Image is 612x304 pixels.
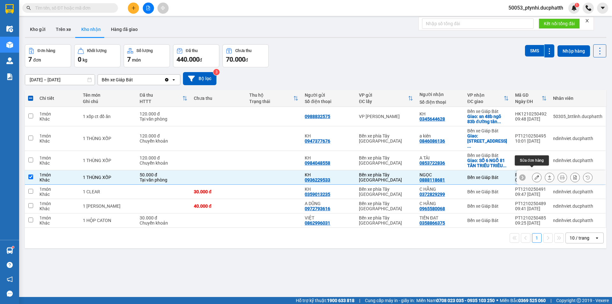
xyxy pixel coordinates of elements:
button: SMS [525,45,544,56]
div: A DŨNG [305,201,353,206]
div: TIẾN ĐẠT [419,215,461,220]
div: Chưa thu [194,96,243,101]
th: Toggle SortBy [512,90,550,107]
span: question-circle [7,262,13,268]
button: aim [157,3,169,14]
div: 1 THÙNG XỐP [83,175,133,180]
div: 30.000 đ [194,189,243,194]
div: VIỆT [305,215,353,220]
span: Miền Bắc [500,297,546,304]
span: kg [83,57,87,63]
button: Trên xe [51,22,76,37]
div: PT1210250495 [515,133,547,138]
div: PT1210250485 [515,215,547,220]
div: Bến xe Giáp Bát [467,204,509,209]
svg: open [594,235,600,241]
div: KH [305,133,353,138]
svg: Clear value [164,77,169,82]
span: 70.000 [226,56,245,63]
div: Tại văn phòng [140,116,187,122]
div: Bến xe Giáp Bát [467,218,509,223]
div: 1 THÙNG XỐP [83,136,133,141]
th: Toggle SortBy [356,90,416,107]
span: 440.000 [177,56,200,63]
div: 1 CLEAR [83,189,133,194]
div: VP nhận [467,93,504,98]
div: ndinhviet.ducphatth [553,189,602,194]
input: Selected Bến xe Giáp Bát. [134,77,134,83]
div: Khác [40,160,76,166]
div: 10 / trang [570,235,589,241]
div: HTTT [140,99,182,104]
div: Bến xe Giáp Bát [467,109,509,114]
span: 7 [28,56,32,63]
strong: 0708 023 035 - 0935 103 250 [436,298,495,303]
div: Tên món [83,93,133,98]
div: ndinhviet.ducphatth [553,204,602,209]
div: ĐC lấy [359,99,408,104]
button: Nhập hàng [557,45,590,57]
div: 1 món [40,155,76,160]
span: | [550,297,551,304]
span: | [359,297,360,304]
div: 1 món [40,215,76,220]
span: file-add [146,6,150,10]
span: notification [7,276,13,282]
div: Bến xe phía Tây [GEOGRAPHIC_DATA] [359,172,413,182]
button: Bộ lọc [183,72,216,85]
span: copyright [577,298,581,303]
div: ndinhviet.ducphatth [553,158,602,163]
div: 1 món [40,172,76,177]
img: warehouse-icon [6,247,13,254]
input: Tìm tên, số ĐT hoặc mã đơn [35,4,110,11]
div: Sửa đơn hàng [515,155,549,166]
div: KH [305,155,353,160]
div: 1 món [40,201,76,206]
div: Nhân viên [553,96,602,101]
div: KH [419,111,461,116]
div: 1 HỘP CATON [83,218,133,223]
span: đ [200,57,202,63]
div: 0888118681 [419,177,445,182]
div: 1 món [40,111,76,116]
div: 09:25 [DATE] [515,220,547,226]
div: Số điện thoại [305,99,353,104]
span: Miền Nam [416,297,495,304]
div: KH [305,172,353,177]
button: Hàng đã giao [106,22,143,37]
div: 0984048558 [305,160,330,166]
div: Bến xe phía Tây [GEOGRAPHIC_DATA] [359,215,413,226]
div: Khác [40,192,76,197]
span: đ [245,57,248,63]
div: Bến xe phía Tây [GEOGRAPHIC_DATA] [359,201,413,211]
div: Bến xe phía Tây [GEOGRAPHIC_DATA] [359,155,413,166]
div: 120.000 đ [140,155,187,160]
span: món [132,57,141,63]
span: message [7,291,13,297]
div: C HẰNG [419,201,461,206]
div: 09:41 [DATE] [515,206,547,211]
div: Bến xe Giáp Bát [102,77,133,83]
div: Bến xe Giáp Bát [467,175,509,180]
button: Chưa thu70.000đ [222,44,269,67]
div: Giao: 2A1 NGỎ 188 ĐƯỜNG TRIỀU KHÚC [467,133,509,149]
div: 09:48 [DATE] [515,116,547,122]
span: 1 [576,3,578,7]
div: Bến xe Giáp Bát [467,128,509,133]
div: 0846086136 [419,138,445,144]
img: logo-vxr [5,4,14,14]
img: warehouse-icon [6,41,13,48]
div: C HẰNG [419,187,461,192]
span: close [585,19,589,23]
div: Đơn hàng [38,48,55,53]
div: A TÀI [419,155,461,160]
div: 0936229533 [305,177,330,182]
div: PT1210250493 [515,172,547,177]
span: search [26,6,31,10]
div: PT1210250489 [515,201,547,206]
div: 1 món [40,133,76,138]
div: Bến xe Giáp Bát [467,189,509,194]
div: Chuyển khoản [140,138,187,144]
input: Nhập số tổng đài [422,19,534,29]
div: 0965580068 [419,206,445,211]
